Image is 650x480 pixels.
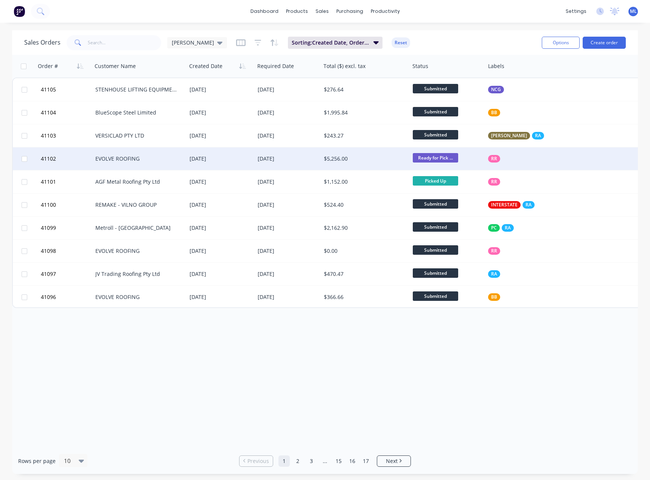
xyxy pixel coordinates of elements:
span: [PERSON_NAME] [491,132,527,139]
div: $2,162.90 [324,224,403,232]
div: AGF Metal Roofing Pty Ltd [95,178,179,186]
img: Factory [14,6,25,17]
span: NCG [491,86,501,93]
div: JV Trading Roofing Pty Ltd [95,270,179,278]
button: RR [488,155,500,163]
ul: Pagination [236,455,414,467]
div: Status [412,62,428,70]
div: [DATE] [258,224,318,232]
button: NCG [488,86,504,93]
span: Submitted [413,245,458,255]
h1: Sales Orders [24,39,61,46]
div: [DATE] [258,109,318,116]
button: 41098 [39,240,95,262]
span: 41098 [41,247,56,255]
span: Next [386,457,398,465]
span: 41103 [41,132,56,139]
button: 41105 [39,78,95,101]
div: [DATE] [190,132,252,139]
div: EVOLVE ROOFING [95,155,179,163]
button: 41096 [39,286,95,308]
div: STENHOUSE LIFTING EQUIPMENT [95,86,179,93]
span: RA [526,201,532,209]
button: Options [542,37,580,49]
span: [PERSON_NAME] [172,39,214,46]
a: dashboard [247,6,282,17]
span: Rows per page [18,457,56,465]
div: $366.66 [324,293,403,301]
button: BB [488,109,500,116]
span: PC [491,224,497,232]
span: RA [535,132,541,139]
a: Next page [377,457,411,465]
div: [DATE] [190,86,252,93]
div: $1,995.84 [324,109,403,116]
span: Submitted [413,199,458,209]
div: Metroll - [GEOGRAPHIC_DATA] [95,224,179,232]
div: [DATE] [190,224,252,232]
a: Previous page [239,457,273,465]
div: [DATE] [190,155,252,163]
span: Ready for Pick ... [413,153,458,163]
span: RR [491,178,497,186]
span: RR [491,247,497,255]
span: 41100 [41,201,56,209]
button: [PERSON_NAME]RA [488,132,544,139]
a: Page 1 is your current page [278,455,290,467]
div: [DATE] [258,247,318,255]
div: Required Date [257,62,294,70]
button: 41097 [39,263,95,285]
span: BB [491,109,497,116]
button: RR [488,247,500,255]
div: Order # [38,62,58,70]
span: 41096 [41,293,56,301]
span: 41102 [41,155,56,163]
button: PCRA [488,224,514,232]
button: RA [488,270,500,278]
div: [DATE] [258,86,318,93]
span: Submitted [413,222,458,232]
button: Sorting:Created Date, Order # [288,37,383,49]
span: RA [505,224,511,232]
span: 41101 [41,178,56,186]
a: Page 15 [333,455,344,467]
div: products [282,6,312,17]
div: EVOLVE ROOFING [95,293,179,301]
button: 41100 [39,194,95,216]
div: $470.47 [324,270,403,278]
span: Picked Up [413,176,458,186]
span: RR [491,155,497,163]
div: Created Date [189,62,222,70]
button: BB [488,293,500,301]
button: 41103 [39,124,95,147]
div: [DATE] [190,178,252,186]
div: sales [312,6,333,17]
div: [DATE] [190,201,252,209]
div: REMAKE - VILNO GROUP [95,201,179,209]
div: [DATE] [190,270,252,278]
span: BB [491,293,497,301]
span: RA [491,270,497,278]
div: settings [562,6,590,17]
a: Page 16 [347,455,358,467]
div: $5,256.00 [324,155,403,163]
button: 41104 [39,101,95,124]
div: $276.64 [324,86,403,93]
div: VERSICLAD PTY LTD [95,132,179,139]
span: INTERSTATE [491,201,518,209]
div: [DATE] [258,178,318,186]
button: INTERSTATERA [488,201,535,209]
div: [DATE] [258,155,318,163]
div: [DATE] [190,109,252,116]
div: [DATE] [258,293,318,301]
button: RR [488,178,500,186]
span: Submitted [413,291,458,301]
span: 41099 [41,224,56,232]
div: [DATE] [190,293,252,301]
div: [DATE] [258,270,318,278]
span: Submitted [413,130,458,139]
button: Reset [392,37,410,48]
div: [DATE] [258,201,318,209]
a: Jump forward [319,455,331,467]
a: Page 17 [360,455,372,467]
